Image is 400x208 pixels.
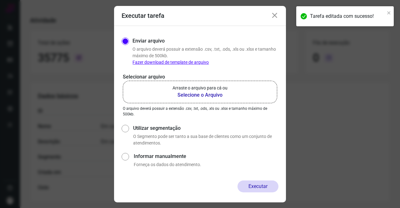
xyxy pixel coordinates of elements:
[310,13,385,20] div: Tarefa editada com sucesso!
[134,153,278,160] label: Informar manualmente
[172,85,227,91] p: Arraste o arquivo para cá ou
[237,180,278,192] button: Executar
[132,46,278,66] p: O arquivo deverá possuir a extensão .csv, .txt, .ods, .xls ou .xlsx e tamanho máximo de 500kb.
[134,161,278,168] p: Forneça os dados do atendimento.
[123,73,277,81] p: Selecionar arquivo
[133,124,278,132] label: Utilizar segmentação
[123,106,277,117] p: O arquivo deverá possuir a extensão .csv, .txt, .ods, .xls ou .xlsx e tamanho máximo de 500kb.
[172,91,227,99] b: Selecione o Arquivo
[133,133,278,146] p: O Segmento pode ser tanto a sua base de clientes como um conjunto de atendimentos.
[132,60,209,65] a: Fazer download de template de arquivo
[132,37,165,45] label: Enviar arquivo
[387,9,391,16] button: close
[122,12,164,19] h3: Executar tarefa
